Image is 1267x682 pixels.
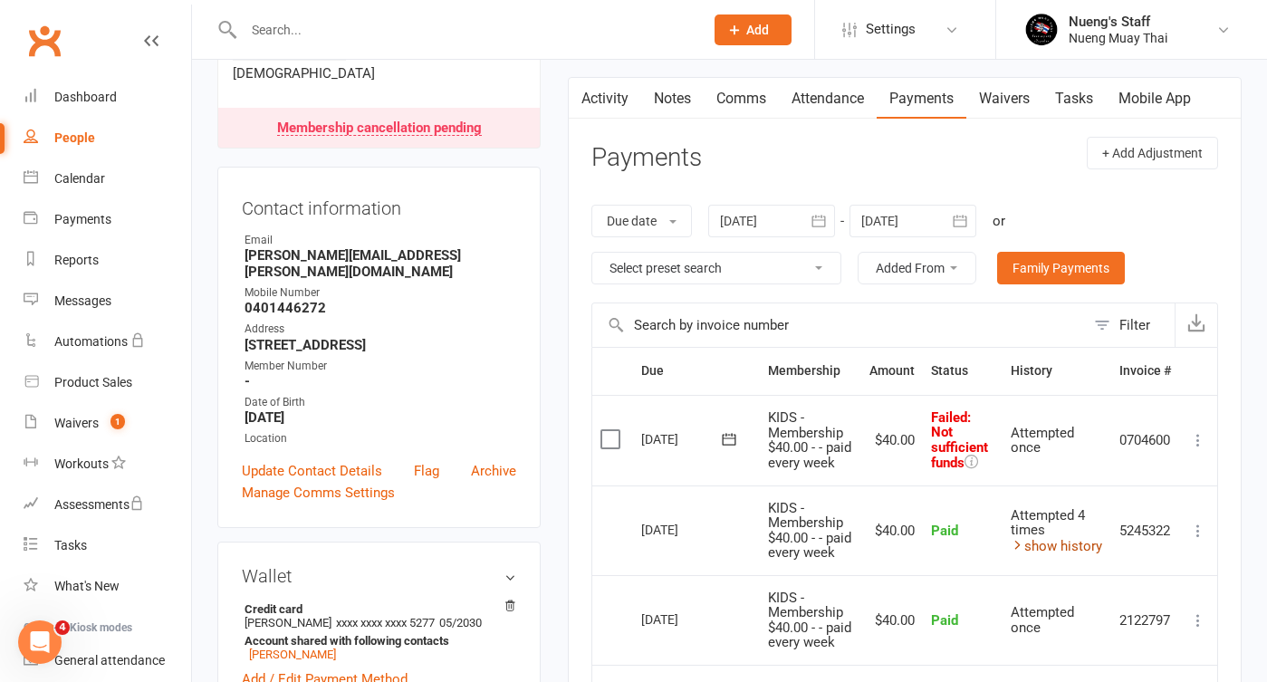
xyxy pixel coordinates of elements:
[641,425,725,453] div: [DATE]
[1111,348,1179,394] th: Invoice #
[54,293,111,308] div: Messages
[931,409,988,472] span: Failed
[768,500,851,562] span: KIDS - Membership $40.00 - - paid every week
[245,300,516,316] strong: 0401446272
[746,23,769,37] span: Add
[54,171,105,186] div: Calendar
[1069,30,1167,46] div: Nueng Muay Thai
[993,210,1005,232] div: or
[245,373,516,389] strong: -
[245,602,507,616] strong: Credit card
[414,460,439,482] a: Flag
[1003,348,1111,394] th: History
[245,284,516,302] div: Mobile Number
[1111,485,1179,575] td: 5245322
[54,579,120,593] div: What's New
[54,416,99,430] div: Waivers
[245,409,516,426] strong: [DATE]
[1085,303,1175,347] button: Filter
[1023,12,1060,48] img: thumb_image1725410985.png
[931,612,958,629] span: Paid
[931,409,988,472] span: : Not sufficient funds
[54,538,87,552] div: Tasks
[931,523,958,539] span: Paid
[24,566,191,607] a: What's New
[24,281,191,322] a: Messages
[54,212,111,226] div: Payments
[923,348,1003,394] th: Status
[641,515,725,543] div: [DATE]
[1011,425,1074,456] span: Attempted once
[592,303,1085,347] input: Search by invoice number
[966,78,1042,120] a: Waivers
[24,240,191,281] a: Reports
[22,18,67,63] a: Clubworx
[1011,604,1074,636] span: Attempted once
[858,252,976,284] button: Added From
[24,77,191,118] a: Dashboard
[245,321,516,338] div: Address
[779,78,877,120] a: Attendance
[861,395,923,485] td: $40.00
[245,358,516,375] div: Member Number
[24,403,191,444] a: Waivers 1
[245,634,507,648] strong: Account shared with following contacts
[768,409,851,471] span: KIDS - Membership $40.00 - - paid every week
[54,497,144,512] div: Assessments
[54,253,99,267] div: Reports
[861,485,923,575] td: $40.00
[760,348,861,394] th: Membership
[1011,538,1102,554] a: show history
[1042,78,1106,120] a: Tasks
[715,14,792,45] button: Add
[54,90,117,104] div: Dashboard
[591,205,692,237] button: Due date
[245,232,516,249] div: Email
[24,640,191,681] a: General attendance kiosk mode
[866,9,916,50] span: Settings
[24,158,191,199] a: Calendar
[24,199,191,240] a: Payments
[1106,78,1204,120] a: Mobile App
[245,430,516,447] div: Location
[336,616,435,629] span: xxxx xxxx xxxx 5277
[110,414,125,429] span: 1
[439,616,482,629] span: 05/2030
[24,362,191,403] a: Product Sales
[877,78,966,120] a: Payments
[861,575,923,665] td: $40.00
[1111,395,1179,485] td: 0704600
[704,78,779,120] a: Comms
[55,620,70,635] span: 4
[641,78,704,120] a: Notes
[633,348,760,394] th: Due
[1119,314,1150,336] div: Filter
[242,191,516,218] h3: Contact information
[54,375,132,389] div: Product Sales
[24,525,191,566] a: Tasks
[249,648,336,661] a: [PERSON_NAME]
[238,17,691,43] input: Search...
[24,444,191,485] a: Workouts
[24,118,191,158] a: People
[277,121,482,136] div: Membership cancellation pending
[1069,14,1167,30] div: Nueng's Staff
[54,653,165,668] div: General attendance
[233,65,375,82] span: [DEMOGRAPHIC_DATA]
[242,482,395,504] a: Manage Comms Settings
[1011,507,1085,539] span: Attempted 4 times
[54,334,128,349] div: Automations
[242,566,516,586] h3: Wallet
[471,460,516,482] a: Archive
[997,252,1125,284] a: Family Payments
[54,130,95,145] div: People
[245,394,516,411] div: Date of Birth
[245,247,516,280] strong: [PERSON_NAME][EMAIL_ADDRESS][PERSON_NAME][DOMAIN_NAME]
[768,590,851,651] span: KIDS - Membership $40.00 - - paid every week
[641,605,725,633] div: [DATE]
[54,456,109,471] div: Workouts
[18,620,62,664] iframe: Intercom live chat
[1111,575,1179,665] td: 2122797
[24,485,191,525] a: Assessments
[24,322,191,362] a: Automations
